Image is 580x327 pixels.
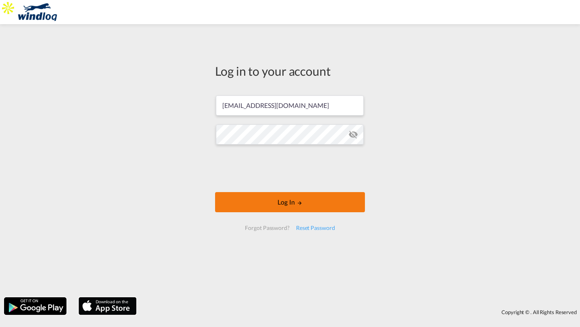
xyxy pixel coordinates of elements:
[78,296,137,316] img: apple.png
[215,62,365,79] div: Log in to your account
[141,305,580,319] div: Copyright © . All Rights Reserved
[229,153,351,184] iframe: reCAPTCHA
[215,192,365,212] button: LOGIN
[293,221,338,235] div: Reset Password
[348,130,358,139] md-icon: icon-eye-off
[3,296,67,316] img: google.png
[242,221,292,235] div: Forgot Password?
[216,95,364,116] input: Enter email/phone number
